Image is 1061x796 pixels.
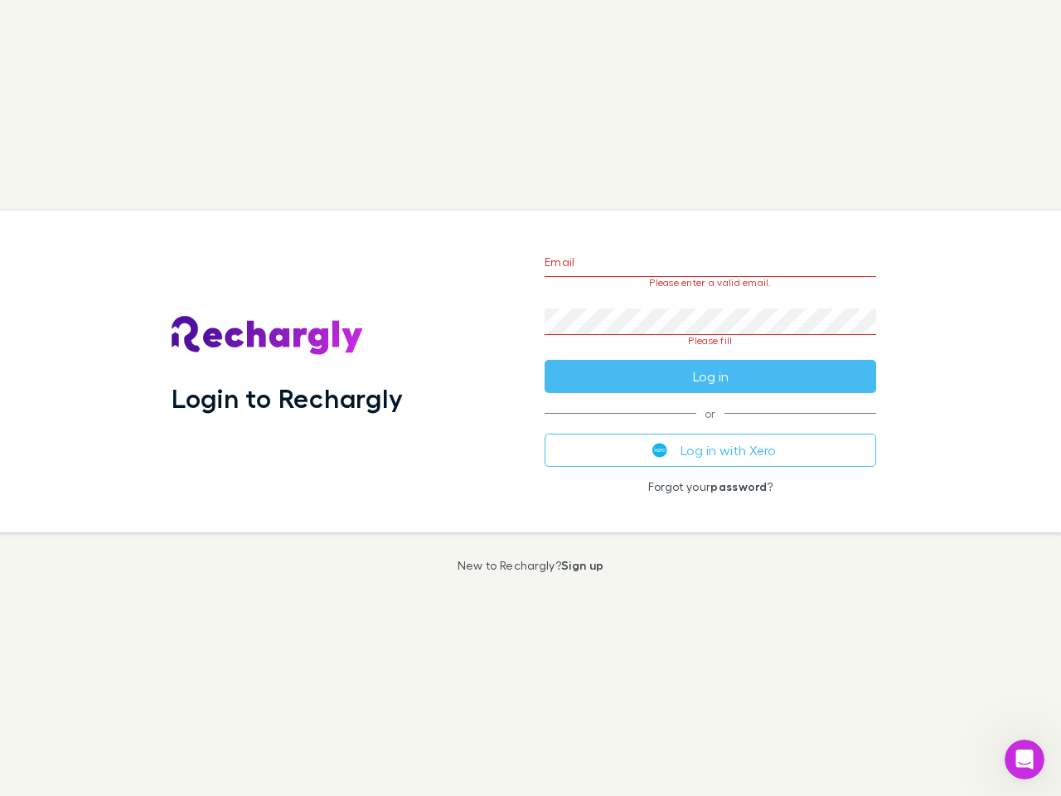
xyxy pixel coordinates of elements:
[172,316,364,356] img: Rechargly's Logo
[652,443,667,458] img: Xero's logo
[172,382,403,414] h1: Login to Rechargly
[710,479,767,493] a: password
[545,360,876,393] button: Log in
[545,277,876,289] p: Please enter a valid email.
[1005,740,1044,779] iframe: Intercom live chat
[545,480,876,493] p: Forgot your ?
[545,413,876,414] span: or
[458,559,604,572] p: New to Rechargly?
[561,558,603,572] a: Sign up
[545,335,876,347] p: Please fill
[545,434,876,467] button: Log in with Xero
